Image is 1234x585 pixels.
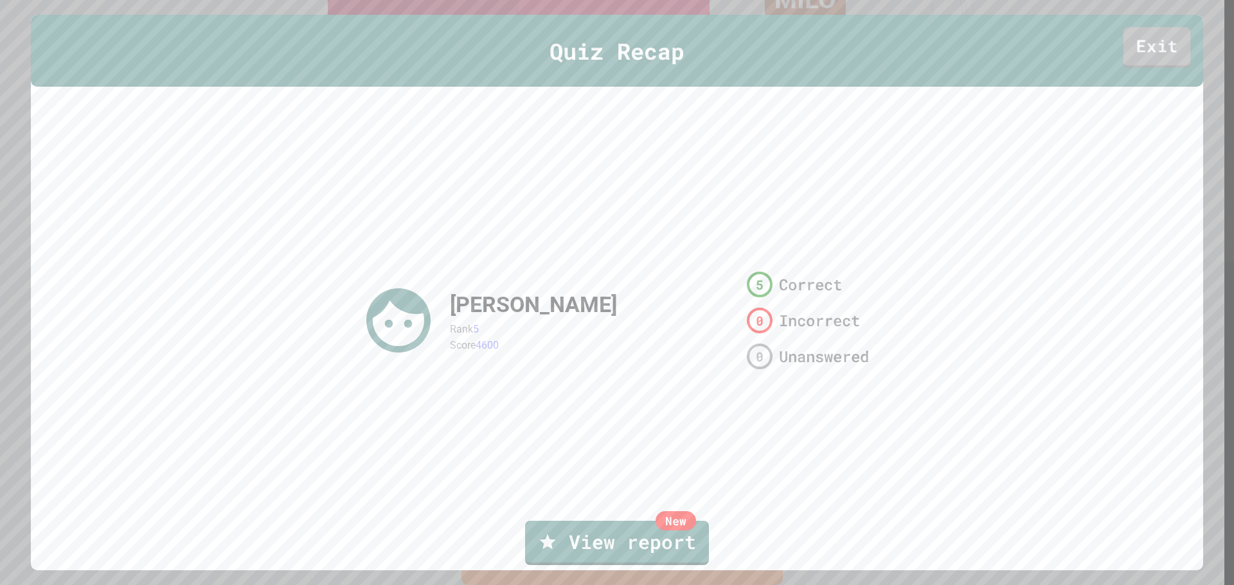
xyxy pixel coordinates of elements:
span: Score [450,339,476,351]
div: 0 [747,308,773,333]
div: [PERSON_NAME] [450,288,617,321]
a: Exit [1123,27,1191,68]
span: Correct [779,273,842,296]
span: 4600 [476,339,499,351]
a: View report [525,521,709,565]
span: 5 [473,323,479,335]
span: Rank [450,323,473,335]
div: New [656,511,696,530]
span: Unanswered [779,345,869,368]
div: Quiz Recap [31,15,1203,87]
div: 5 [747,272,773,297]
div: 0 [747,344,773,369]
span: Incorrect [779,309,860,332]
